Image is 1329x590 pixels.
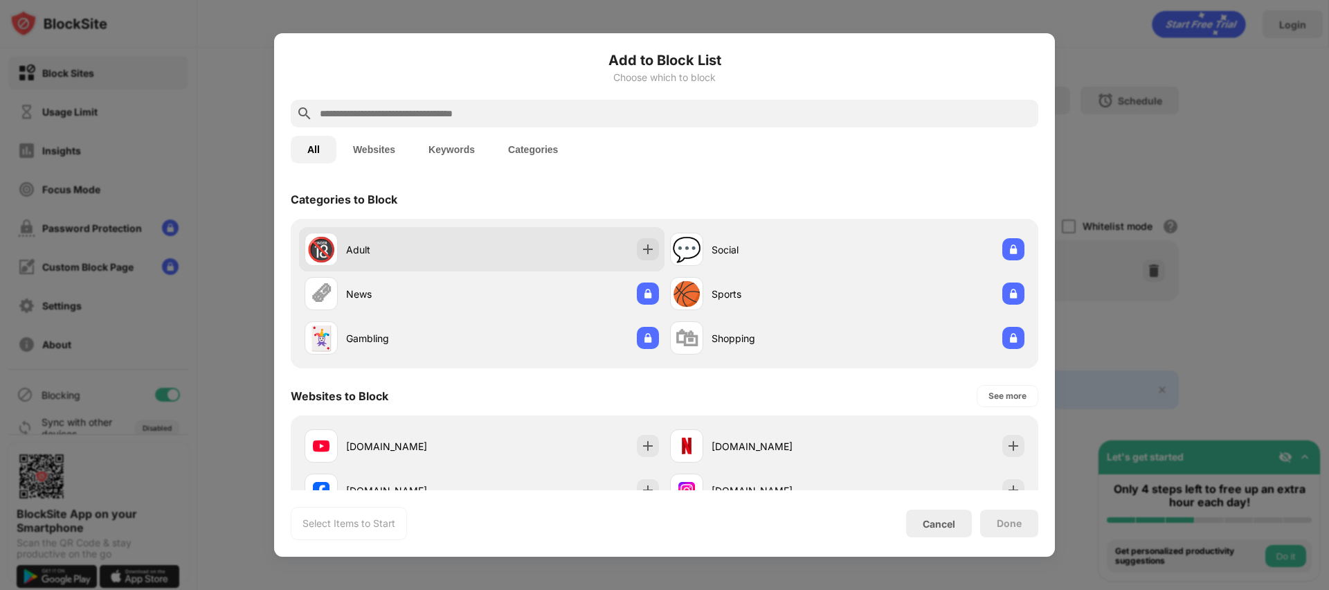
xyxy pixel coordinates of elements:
[712,483,847,498] div: [DOMAIN_NAME]
[346,439,482,454] div: [DOMAIN_NAME]
[309,280,333,308] div: 🗞
[678,438,695,454] img: favicons
[291,50,1038,71] h6: Add to Block List
[923,518,955,530] div: Cancel
[291,389,388,403] div: Websites to Block
[302,517,395,530] div: Select Items to Start
[997,518,1022,529] div: Done
[346,287,482,301] div: News
[678,482,695,499] img: favicons
[307,235,336,264] div: 🔞
[675,324,698,352] div: 🛍
[712,439,847,454] div: [DOMAIN_NAME]
[313,438,329,454] img: favicons
[491,136,575,163] button: Categories
[336,136,412,163] button: Websites
[313,482,329,499] img: favicons
[412,136,491,163] button: Keywords
[307,324,336,352] div: 🃏
[291,136,336,163] button: All
[672,235,701,264] div: 💬
[346,242,482,257] div: Adult
[346,483,482,498] div: [DOMAIN_NAME]
[712,287,847,301] div: Sports
[346,331,482,346] div: Gambling
[988,389,1027,403] div: See more
[291,72,1038,83] div: Choose which to block
[296,105,313,122] img: search.svg
[672,280,701,308] div: 🏀
[712,242,847,257] div: Social
[712,331,847,346] div: Shopping
[291,193,397,206] div: Categories to Block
